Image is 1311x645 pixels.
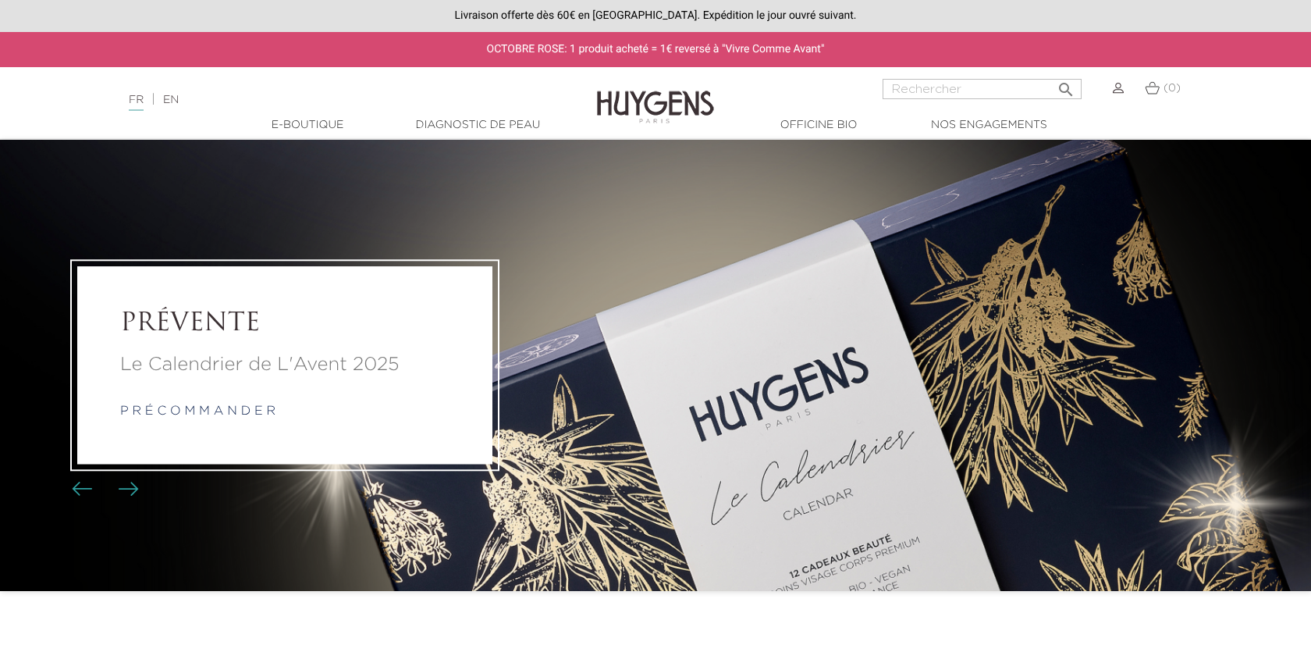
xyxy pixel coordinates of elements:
a: Officine Bio [741,117,897,134]
a: p r é c o m m a n d e r [120,406,275,419]
a: E-Boutique [229,117,385,134]
a: Le Calendrier de L'Avent 2025 [120,351,449,380]
a: FR [129,94,144,111]
a: PRÉVENTE [120,309,449,339]
i:  [1057,76,1075,94]
input: Rechercher [883,79,1082,99]
a: Diagnostic de peau [400,117,556,134]
a: EN [163,94,179,105]
div: Boutons du carrousel [78,478,129,501]
span: (0) [1164,83,1181,94]
img: Huygens [597,66,714,126]
div: | [121,91,535,109]
a: Nos engagements [911,117,1067,134]
button:  [1052,74,1080,95]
